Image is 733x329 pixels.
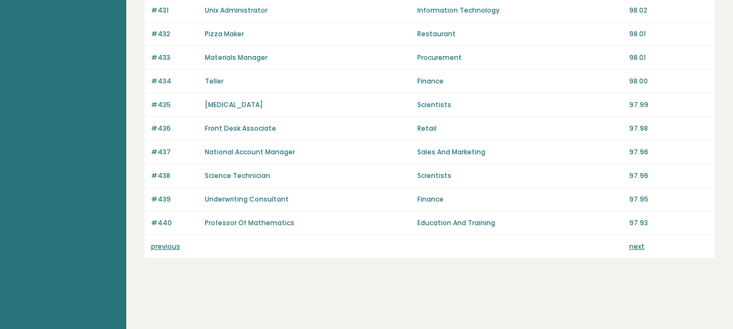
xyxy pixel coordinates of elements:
p: Restaurant [417,29,623,39]
p: Scientists [417,171,623,181]
a: National Account Manager [205,147,295,157]
p: 98.01 [629,29,708,39]
p: 97.95 [629,194,708,204]
a: Teller [205,76,223,86]
a: next [629,242,645,251]
p: Procurement [417,53,623,63]
a: previous [151,242,180,251]
p: Sales And Marketing [417,147,623,157]
p: 97.96 [629,171,708,181]
p: 97.93 [629,218,708,228]
p: Information Technology [417,5,623,15]
a: Underwriting Consultant [205,194,289,204]
a: Unix Administrator [205,5,267,15]
p: 97.96 [629,147,708,157]
p: 97.98 [629,124,708,133]
p: Education And Training [417,218,623,228]
p: #438 [151,171,198,181]
a: Pizza Maker [205,29,244,38]
p: 98.01 [629,53,708,63]
a: Professor Of Mathematics [205,218,294,227]
p: Finance [417,194,623,204]
p: Scientists [417,100,623,110]
p: Finance [417,76,623,86]
p: #432 [151,29,198,39]
a: Science Technician [205,171,270,180]
p: #439 [151,194,198,204]
a: Materials Manager [205,53,267,62]
p: #437 [151,147,198,157]
p: #434 [151,76,198,86]
p: Retail [417,124,623,133]
p: #440 [151,218,198,228]
p: #433 [151,53,198,63]
p: 97.99 [629,100,708,110]
p: #431 [151,5,198,15]
a: Front Desk Associate [205,124,276,133]
p: 98.00 [629,76,708,86]
p: #435 [151,100,198,110]
p: 98.02 [629,5,708,15]
a: [MEDICAL_DATA] [205,100,263,109]
p: #436 [151,124,198,133]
